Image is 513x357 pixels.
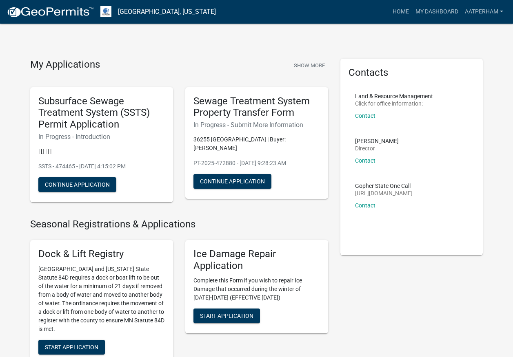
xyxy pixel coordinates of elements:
h6: In Progress - Submit More Information [193,121,320,129]
h4: My Applications [30,59,100,71]
span: Start Application [200,313,253,319]
h6: In Progress - Introduction [38,133,165,141]
h5: Sewage Treatment System Property Transfer Form [193,95,320,119]
p: [URL][DOMAIN_NAME] [355,190,413,196]
h5: Contacts [349,67,475,79]
p: PT-2025-472880 - [DATE] 9:28:23 AM [193,159,320,167]
a: AATPerham [462,4,506,20]
h5: Ice Damage Repair Application [193,248,320,272]
h4: Seasonal Registrations & Applications [30,218,328,230]
p: | [] | | | [38,147,165,156]
p: Gopher State One Call [355,183,413,189]
a: Contact [355,202,375,209]
p: 36255 [GEOGRAPHIC_DATA] | Buyer: [PERSON_NAME] [193,135,320,152]
h5: Subsurface Sewage Treatment System (SSTS) Permit Application [38,95,165,130]
p: Land & Resource Management [355,93,433,99]
button: Continue Application [38,177,116,192]
button: Start Application [38,340,105,355]
a: Contact [355,112,375,119]
button: Continue Application [193,174,271,189]
a: Contact [355,157,375,164]
p: [PERSON_NAME] [355,138,399,144]
a: My Dashboard [412,4,462,20]
a: Home [389,4,412,20]
h5: Dock & Lift Registry [38,248,165,260]
p: Director [355,145,399,151]
p: Complete this Form if you wish to repair Ice Damage that occurred during the winter of [DATE]-[DA... [193,276,320,302]
p: SSTS - 474465 - [DATE] 4:15:02 PM [38,162,165,171]
a: [GEOGRAPHIC_DATA], [US_STATE] [118,5,216,19]
img: Otter Tail County, Minnesota [100,6,111,17]
button: Start Application [193,309,260,323]
button: Show More [291,59,328,72]
p: [GEOGRAPHIC_DATA] and [US_STATE] State Statute 84D requires a dock or boat lift to be out of the ... [38,265,165,333]
p: Click for office information: [355,101,433,106]
span: Start Application [45,344,98,350]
